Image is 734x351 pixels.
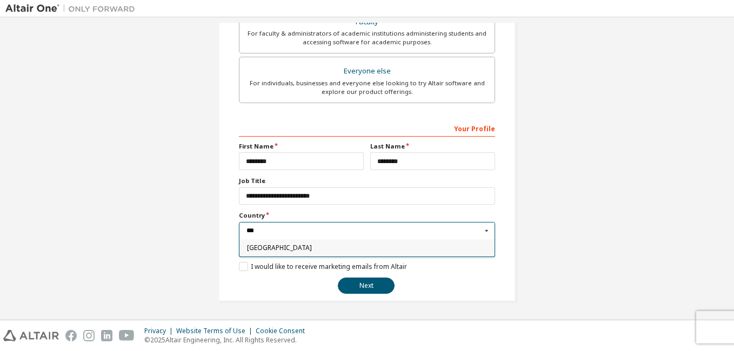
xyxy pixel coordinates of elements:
[246,64,488,79] div: Everyone else
[239,119,495,137] div: Your Profile
[338,278,395,294] button: Next
[246,79,488,96] div: For individuals, businesses and everyone else looking to try Altair software and explore our prod...
[101,330,112,341] img: linkedin.svg
[239,142,364,151] label: First Name
[370,142,495,151] label: Last Name
[144,327,176,335] div: Privacy
[83,330,95,341] img: instagram.svg
[5,3,141,14] img: Altair One
[65,330,77,341] img: facebook.svg
[247,245,488,251] span: [GEOGRAPHIC_DATA]
[144,335,311,345] p: © 2025 Altair Engineering, Inc. All Rights Reserved.
[176,327,256,335] div: Website Terms of Use
[239,211,495,220] label: Country
[239,262,407,271] label: I would like to receive marketing emails from Altair
[256,327,311,335] div: Cookie Consent
[3,330,59,341] img: altair_logo.svg
[119,330,135,341] img: youtube.svg
[246,29,488,46] div: For faculty & administrators of academic institutions administering students and accessing softwa...
[239,177,495,185] label: Job Title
